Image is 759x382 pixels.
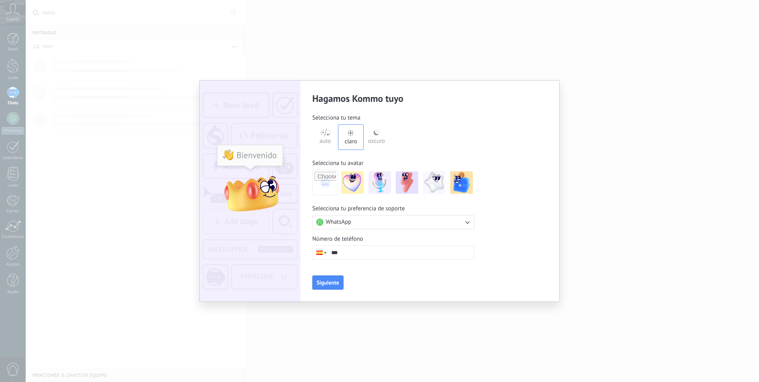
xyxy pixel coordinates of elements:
button: WhatsApp [312,215,474,229]
img: -3.jpeg [396,171,418,194]
div: auto [319,129,331,150]
div: Spain: + 34 [313,246,328,259]
img: -5.jpeg [450,171,473,194]
span: Selecciona tu preferencia de soporte [312,205,405,213]
span: Selecciona tu avatar [312,159,363,167]
span: WhatsApp [326,218,351,226]
h2: Hagamos Kommo tuyo [312,92,474,105]
img: -4.jpeg [423,171,446,194]
img: -1.jpeg [341,171,364,194]
img: -2.jpeg [368,171,391,194]
div: claro [345,130,357,150]
span: Siguiente [317,280,339,285]
div: oscuro [368,129,385,150]
img: customization-screen-img_ES.png [200,81,300,301]
span: Número de teléfono [312,235,363,243]
button: Siguiente [312,275,344,290]
span: Selecciona tu tema [312,114,361,122]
